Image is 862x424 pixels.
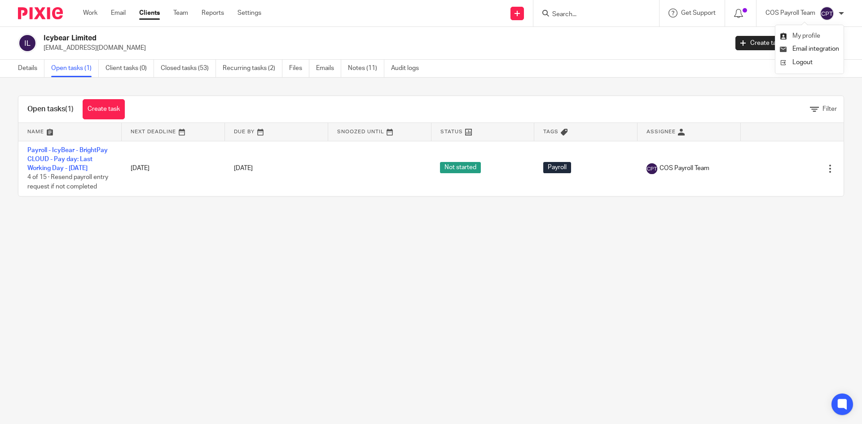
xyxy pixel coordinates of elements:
a: Recurring tasks (2) [223,60,282,77]
span: COS Payroll Team [660,164,709,173]
a: Closed tasks (53) [161,60,216,77]
a: Create task [735,36,787,50]
a: Open tasks (1) [51,60,99,77]
a: Logout [780,56,839,69]
img: svg%3E [646,163,657,174]
a: Emails [316,60,341,77]
span: Status [440,129,463,134]
span: Email integration [792,46,839,52]
span: Filter [822,106,837,112]
a: Create task [83,99,125,119]
img: svg%3E [820,6,834,21]
a: My profile [780,33,820,39]
input: Search [551,11,632,19]
p: [EMAIL_ADDRESS][DOMAIN_NAME] [44,44,722,52]
span: Snoozed Until [337,129,384,134]
a: Reports [202,9,224,17]
span: Logout [792,59,813,66]
a: Team [173,9,188,17]
span: 4 of 15 · Resend payroll entry request if not completed [27,175,108,190]
span: Tags [543,129,559,134]
h1: Open tasks [27,105,74,114]
h2: Icybear Limited [44,34,586,43]
span: Not started [440,162,481,173]
p: COS Payroll Team [765,9,815,17]
span: (1) [65,105,74,113]
a: Email integration [780,46,839,52]
a: Payroll - IcyBear - BrightPay CLOUD - Pay day: Last Working Day - [DATE] [27,147,108,172]
span: Payroll [543,162,571,173]
img: Pixie [18,7,63,19]
span: Get Support [681,10,716,16]
a: Details [18,60,44,77]
a: Work [83,9,97,17]
a: Audit logs [391,60,426,77]
a: Client tasks (0) [106,60,154,77]
img: svg%3E [18,34,37,52]
a: Files [289,60,309,77]
a: Clients [139,9,160,17]
span: [DATE] [234,165,253,171]
a: Settings [237,9,261,17]
a: Email [111,9,126,17]
span: My profile [792,33,820,39]
td: [DATE] [122,141,225,196]
a: Notes (11) [348,60,384,77]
